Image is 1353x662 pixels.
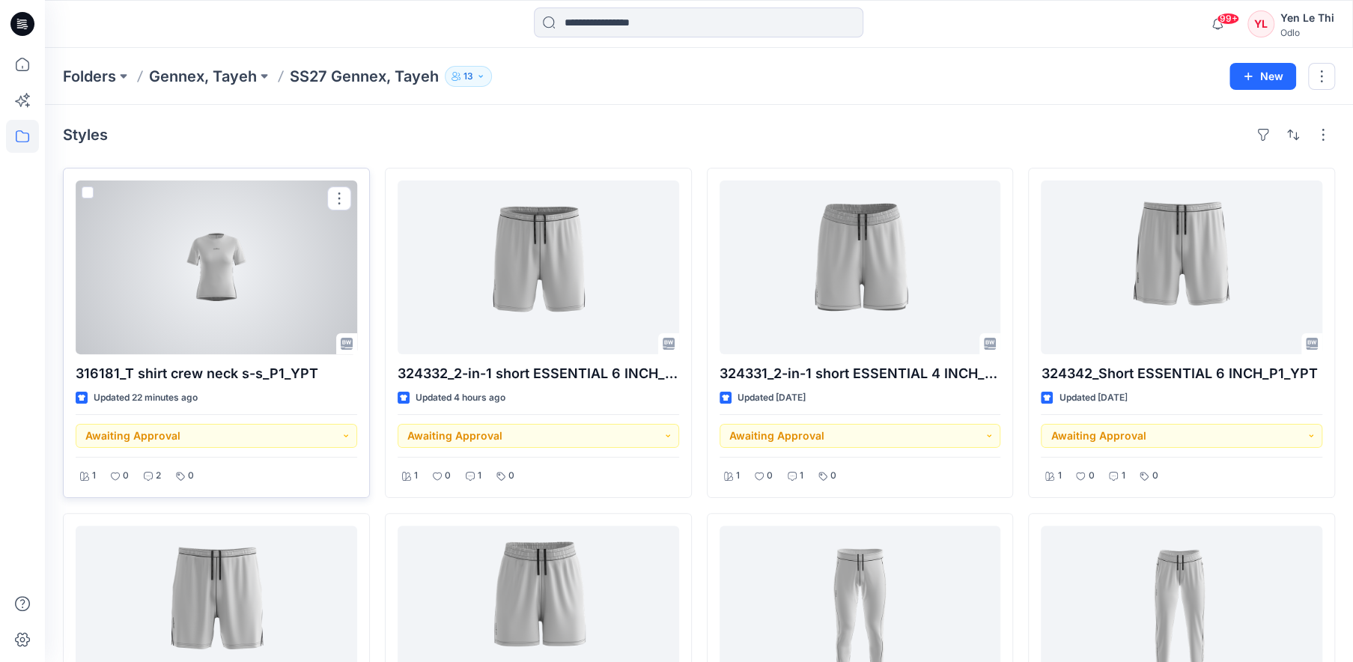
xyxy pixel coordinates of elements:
a: 316181_T shirt crew neck s-s_P1_YPT [76,180,357,354]
p: Updated [DATE] [1059,390,1127,406]
p: Updated [DATE] [738,390,806,406]
h4: Styles [63,126,108,144]
p: 1 [800,468,803,484]
p: 0 [123,468,129,484]
p: Updated 22 minutes ago [94,390,198,406]
div: YL [1247,10,1274,37]
p: 1 [1057,468,1061,484]
p: 0 [1152,468,1158,484]
p: 324332_2-in-1 short ESSENTIAL 6 INCH_P1_YPT [398,363,679,384]
p: 1 [414,468,418,484]
p: 316181_T shirt crew neck s-s_P1_YPT [76,363,357,384]
p: Updated 4 hours ago [416,390,505,406]
p: 0 [188,468,194,484]
p: 1 [92,468,96,484]
p: 1 [478,468,481,484]
a: Folders [63,66,116,87]
div: Yen Le Thi [1280,9,1334,27]
a: 324332_2-in-1 short ESSENTIAL 6 INCH_P1_YPT [398,180,679,354]
p: 1 [1121,468,1125,484]
p: 0 [767,468,773,484]
p: 324331_2-in-1 short ESSENTIAL 4 INCH_P1_YPT [720,363,1001,384]
p: 324342_Short ESSENTIAL 6 INCH_P1_YPT [1041,363,1322,384]
a: 324342_Short ESSENTIAL 6 INCH_P1_YPT [1041,180,1322,354]
p: 2 [156,468,161,484]
p: 0 [830,468,836,484]
button: New [1229,63,1296,90]
p: 1 [736,468,740,484]
p: SS27 Gennex, Tayeh [290,66,439,87]
p: 13 [463,68,473,85]
a: 324331_2-in-1 short ESSENTIAL 4 INCH_P1_YPT [720,180,1001,354]
p: 0 [445,468,451,484]
a: Gennex, Tayeh [149,66,257,87]
div: Odlo [1280,27,1334,38]
p: 0 [508,468,514,484]
span: 99+ [1217,13,1239,25]
p: 0 [1088,468,1094,484]
button: 13 [445,66,492,87]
